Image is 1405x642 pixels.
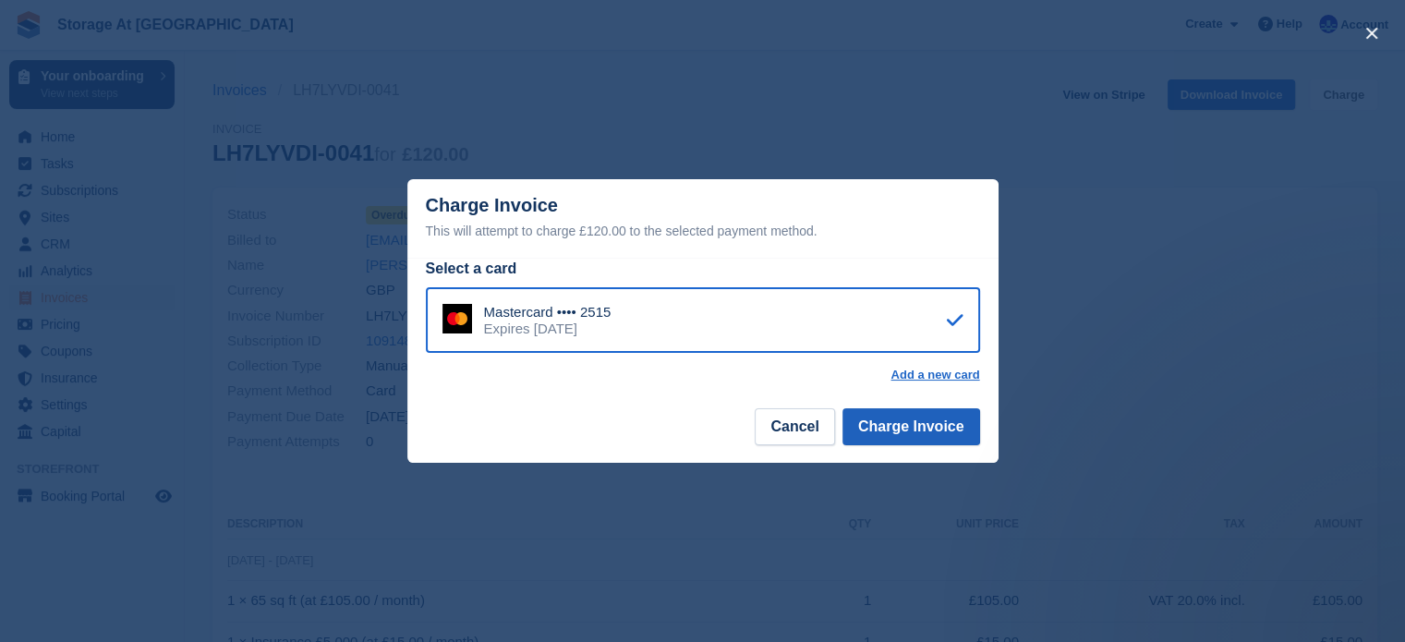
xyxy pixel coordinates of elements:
img: Mastercard Logo [442,304,472,333]
button: close [1357,18,1387,48]
div: Mastercard •••• 2515 [484,304,612,321]
a: Add a new card [890,368,979,382]
div: Expires [DATE] [484,321,612,337]
div: Charge Invoice [426,195,980,242]
button: Charge Invoice [842,408,980,445]
div: Select a card [426,258,980,280]
button: Cancel [755,408,834,445]
div: This will attempt to charge £120.00 to the selected payment method. [426,220,980,242]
